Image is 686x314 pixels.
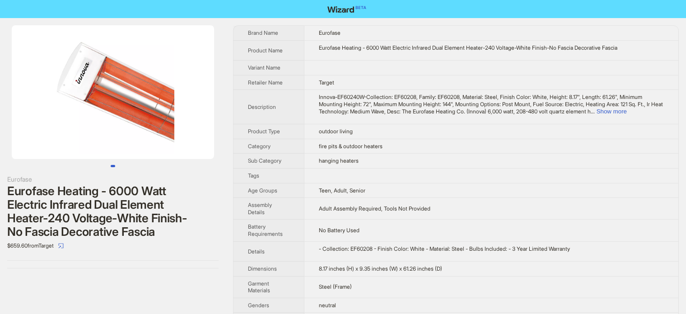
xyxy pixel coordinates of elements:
[7,239,219,253] div: $659.60 from Target
[248,103,276,110] span: Description
[248,280,270,294] span: Garment Materials
[7,174,219,184] div: Eurofase
[319,94,664,115] div: Innova-EF60240W-Collection: EF60208, Family: EF60208, Material: Steel, Finish Color: White, Heigh...
[248,157,281,164] span: Sub Category
[248,202,272,216] span: Assembly Details
[58,243,64,248] span: select
[248,47,283,54] span: Product Name
[319,29,341,36] span: Eurofase
[319,79,334,86] span: Target
[248,128,280,135] span: Product Type
[319,157,359,164] span: hanging heaters
[248,248,265,255] span: Details
[248,79,283,86] span: Retailer Name
[591,108,595,115] span: ...
[319,302,336,309] span: neutral
[319,128,353,135] span: outdoor living
[319,187,365,194] span: Teen, Adult, Senior
[248,223,283,237] span: Battery Requirements
[111,165,115,167] button: Go to slide 1
[7,184,219,239] div: Eurofase Heating - 6000 Watt Electric Infrared Dual Element Heater-240 Voltage-White Finish-No Fa...
[319,245,664,253] div: - Collection: EF60208 - Finish Color: White - Material: Steel - Bulbs Included: - 3 Year Limited ...
[319,143,383,150] span: fire pits & outdoor heaters
[248,64,280,71] span: Variant Name
[12,25,214,159] img: Eurofase Heating - 6000 Watt Electric Infrared Dual Element Heater-240 Voltage-White Finish-No Fa...
[248,29,278,36] span: Brand Name
[319,265,442,272] span: 8.17 inches (H) x 9.35 inches (W) x 61.26 inches (D)
[248,302,269,309] span: Genders
[319,44,664,52] div: Eurofase Heating - 6000 Watt Electric Infrared Dual Element Heater-240 Voltage-White Finish-No Fa...
[248,187,277,194] span: Age Groups
[248,172,259,179] span: Tags
[319,205,430,212] span: Adult Assembly Required, Tools Not Provided
[319,94,663,114] span: Innova-EF60240W-Collection: EF60208, Family: EF60208, Material: Steel, Finish Color: White, Heigh...
[597,108,627,115] button: Expand
[319,283,352,290] span: Steel (Frame)
[319,227,359,234] span: No Battery Used
[248,265,277,272] span: Dimensions
[248,143,271,150] span: Category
